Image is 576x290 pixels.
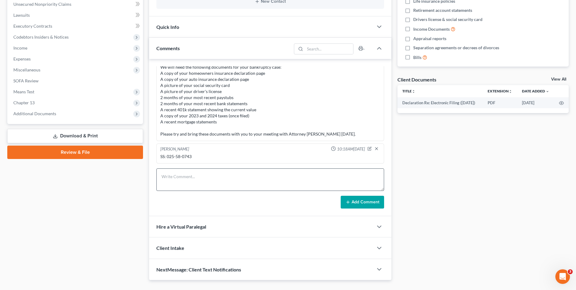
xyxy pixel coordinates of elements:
span: Hire a Virtual Paralegal [156,224,206,230]
span: 10:18AM[DATE] [337,146,365,152]
span: Additional Documents [13,111,56,116]
span: Lawsuits [13,12,30,18]
button: Add Comment [341,196,384,209]
i: expand_more [546,90,549,93]
span: Unsecured Nonpriority Claims [13,2,71,7]
a: View All [551,77,566,81]
span: Quick Info [156,24,179,30]
td: PDF [483,97,517,108]
span: Comments [156,45,180,51]
span: 3 [568,269,573,274]
span: Appraisal reports [413,36,446,42]
div: SS: 025-58-0743 [160,154,380,160]
i: unfold_more [412,90,415,93]
span: NextMessage: Client Text Notifications [156,267,241,272]
span: Executory Contracts [13,23,52,29]
input: Search... [305,44,353,54]
span: Income Documents [413,26,450,32]
a: Date Added expand_more [522,89,549,93]
span: Separation agreements or decrees of divorces [413,45,499,51]
i: unfold_more [509,90,512,93]
a: Executory Contracts [9,21,143,32]
a: SOFA Review [9,75,143,86]
a: Lawsuits [9,10,143,21]
span: Income [13,45,27,50]
div: Client Documents [397,76,436,83]
span: Miscellaneous [13,67,40,72]
a: Extensionunfold_more [488,89,512,93]
span: Expenses [13,56,31,61]
div: email to client We will need the following documents for your bankruptcy case: A copy of your hom... [160,58,380,137]
div: [PERSON_NAME] [160,146,189,152]
span: Codebtors Insiders & Notices [13,34,69,40]
span: Bills [413,54,421,60]
span: Client Intake [156,245,184,251]
span: Drivers license & social security card [413,16,482,22]
span: SOFA Review [13,78,39,83]
a: Titleunfold_more [402,89,415,93]
span: Retirement account statements [413,7,472,13]
td: Declaration Re: Electronic Filing ([DATE]) [397,97,483,108]
span: Chapter 13 [13,100,35,105]
a: Download & Print [7,129,143,143]
a: Review & File [7,146,143,159]
td: [DATE] [517,97,554,108]
span: Means Test [13,89,34,94]
iframe: Intercom live chat [555,269,570,284]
